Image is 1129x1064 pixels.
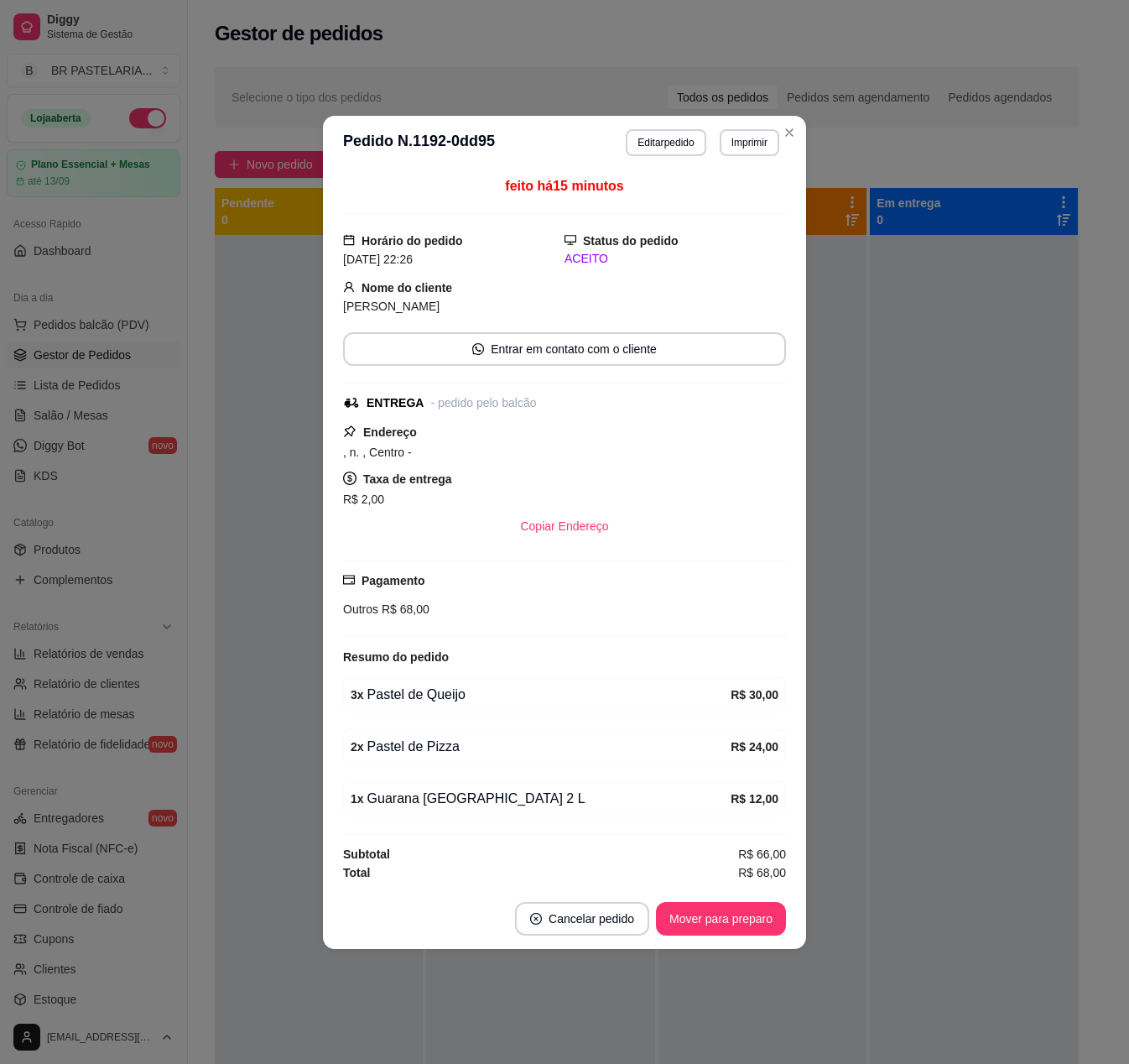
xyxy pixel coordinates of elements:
span: close-circle [530,913,542,925]
strong: Resumo do pedido [343,650,449,664]
span: credit-card [343,574,355,586]
span: Outros [343,602,378,616]
div: Pastel de Queijo [351,685,731,705]
span: R$ 68,00 [378,602,429,616]
strong: Horário do pedido [362,234,463,248]
div: Pastel de Pizza [351,737,731,757]
strong: 3 x [351,688,364,702]
span: R$ 68,00 [738,863,786,882]
button: Copiar Endereço [507,509,622,543]
span: desktop [564,234,576,246]
span: [PERSON_NAME] [343,300,440,313]
strong: Endereço [363,425,417,439]
button: Imprimir [720,129,779,156]
span: pushpin [343,425,356,438]
strong: Subtotal [343,848,390,861]
strong: 1 x [351,792,364,806]
span: feito há 15 minutos [505,179,623,193]
strong: Status do pedido [583,234,679,248]
div: ENTREGA [367,394,424,412]
span: [DATE] 22:26 [343,253,413,266]
button: Close [776,119,803,146]
span: user [343,281,355,293]
button: whats-appEntrar em contato com o cliente [343,332,786,366]
span: whats-app [472,343,484,355]
strong: Nome do cliente [362,281,452,295]
strong: 2 x [351,740,364,754]
div: - pedido pelo balcão [430,394,536,412]
strong: Pagamento [362,574,424,587]
button: Editarpedido [626,129,705,156]
span: dollar [343,472,356,485]
strong: Taxa de entrega [363,472,452,486]
strong: R$ 24,00 [731,740,778,754]
button: Mover para preparo [656,902,786,936]
strong: Total [343,866,370,879]
span: calendar [343,234,355,246]
div: Guarana [GEOGRAPHIC_DATA] 2 L [351,789,731,809]
span: , n. , Centro - [343,446,412,459]
strong: R$ 12,00 [731,792,778,806]
button: close-circleCancelar pedido [515,902,649,936]
h3: Pedido N. 1192-0dd95 [343,129,495,156]
strong: R$ 30,00 [731,688,778,702]
span: R$ 2,00 [343,493,384,506]
div: ACEITO [564,250,786,268]
span: R$ 66,00 [738,845,786,863]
